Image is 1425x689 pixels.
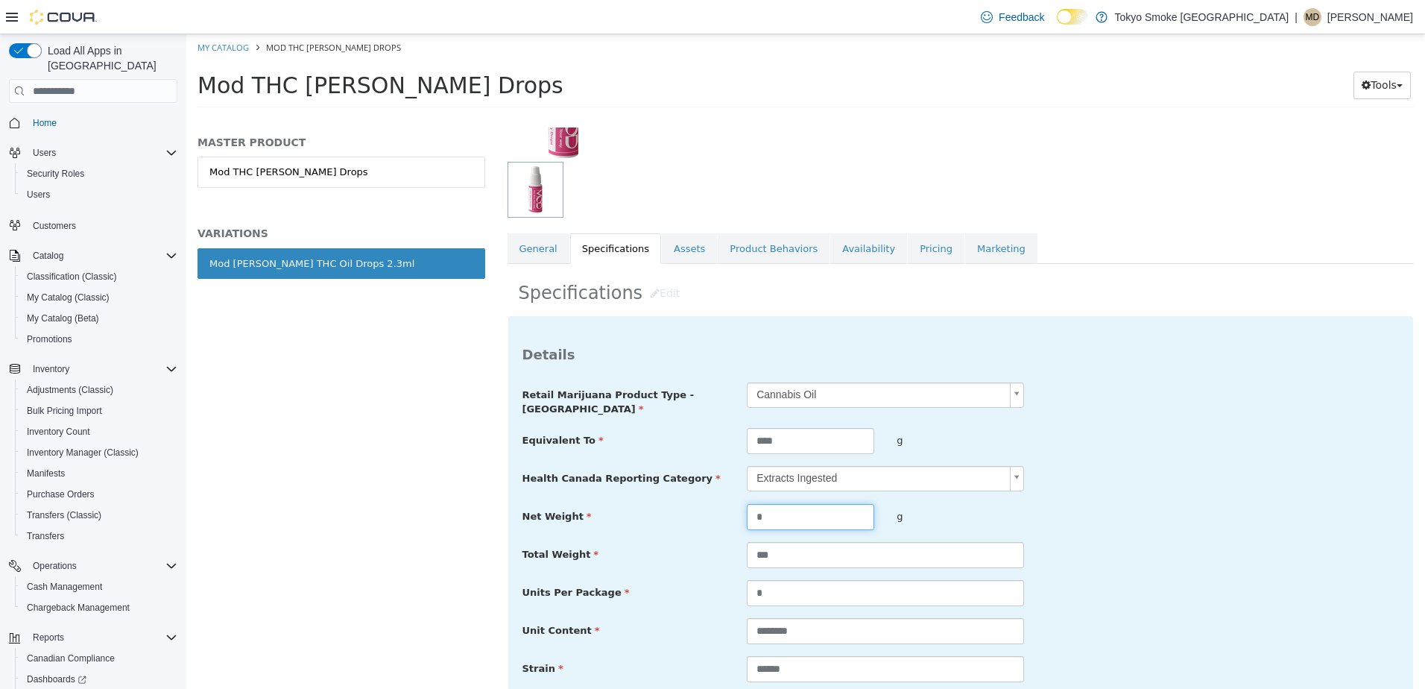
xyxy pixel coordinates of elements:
span: Security Roles [21,165,177,183]
span: Health Canada Reporting Category [336,438,534,450]
span: Load All Apps in [GEOGRAPHIC_DATA] [42,43,177,73]
span: Strain [336,629,377,640]
span: Transfers (Classic) [21,506,177,524]
button: Manifests [15,463,183,484]
span: Operations [33,560,77,572]
a: Bulk Pricing Import [21,402,108,420]
span: Equivalent To [336,400,417,412]
span: Unit Content [336,591,414,602]
a: My Catalog (Classic) [21,289,116,306]
a: Manifests [21,465,71,482]
a: Classification (Classic) [21,268,123,286]
span: Users [21,186,177,204]
span: Customers [33,220,76,232]
a: Inventory Count [21,423,96,441]
span: My Catalog (Beta) [21,309,177,327]
span: Transfers [27,530,64,542]
span: Transfers [21,527,177,545]
button: Reports [3,627,183,648]
h5: VARIATIONS [11,192,299,206]
button: Transfers [15,526,183,547]
button: Purchase Orders [15,484,183,505]
button: Users [15,184,183,205]
div: Misha Degtiarev [1304,8,1321,26]
button: Tools [1167,37,1225,65]
span: Users [33,147,56,159]
span: Reports [27,629,177,646]
a: Cash Management [21,578,108,596]
button: Cash Management [15,576,183,597]
span: Catalog [33,250,63,262]
div: Mod [PERSON_NAME] THC Oil Drops 2.3ml [23,222,228,237]
span: Extracts Ingested [561,432,818,456]
a: Transfers (Classic) [21,506,107,524]
a: Product Behaviors [531,199,643,230]
a: Pricing [721,199,778,230]
a: Transfers [21,527,70,545]
span: Net Weight [336,476,405,488]
button: Promotions [15,329,183,350]
span: Dashboards [21,670,177,688]
button: Inventory Count [15,421,183,442]
span: Reports [33,632,64,644]
button: Home [3,112,183,133]
span: MD [1306,8,1320,26]
p: [PERSON_NAME] [1327,8,1413,26]
span: Home [27,113,177,132]
h5: MASTER PRODUCT [11,101,299,115]
button: Users [3,142,183,163]
span: Promotions [27,333,72,345]
a: My Catalog (Beta) [21,309,105,327]
span: Total Weight [336,515,413,526]
span: Transfers (Classic) [27,509,101,521]
a: Extracts Ingested [560,432,838,457]
span: Purchase Orders [21,485,177,503]
button: Edit [456,245,502,273]
span: Users [27,144,177,162]
span: Purchase Orders [27,488,95,500]
button: Catalog [3,245,183,266]
span: Classification (Classic) [27,271,117,283]
span: Inventory Manager (Classic) [27,447,139,459]
a: Security Roles [21,165,90,183]
span: Mod THC [PERSON_NAME] Drops [11,38,377,64]
span: Chargeback Management [27,602,130,614]
button: Chargeback Management [15,597,183,618]
a: Adjustments (Classic) [21,381,119,399]
button: Inventory [3,359,183,380]
a: Promotions [21,330,78,348]
a: Cannabis Oil [560,348,838,374]
span: Units Per Package [336,553,443,564]
span: Feedback [999,10,1044,25]
a: Assets [475,199,531,230]
h2: Specifications [332,245,1217,273]
img: Cova [30,10,97,25]
span: Cash Management [27,581,102,593]
a: Users [21,186,56,204]
span: Adjustments (Classic) [27,384,113,396]
span: Customers [27,215,177,234]
span: Bulk Pricing Import [21,402,177,420]
span: My Catalog (Beta) [27,312,99,324]
a: My Catalog [11,7,63,19]
button: Users [27,144,62,162]
p: Tokyo Smoke [GEOGRAPHIC_DATA] [1115,8,1289,26]
span: Bulk Pricing Import [27,405,102,417]
span: Users [27,189,50,201]
a: Canadian Compliance [21,649,121,667]
span: Inventory [27,360,177,378]
input: Dark Mode [1057,9,1088,25]
a: Home [27,114,63,132]
span: Inventory Count [27,426,90,438]
a: Customers [27,217,82,235]
div: g [699,470,849,496]
button: Customers [3,214,183,236]
button: Operations [3,556,183,576]
span: Classification (Classic) [21,268,177,286]
a: Feedback [975,2,1050,32]
span: Promotions [21,330,177,348]
a: Mod THC [PERSON_NAME] Drops [11,122,299,154]
a: Inventory Manager (Classic) [21,444,145,462]
span: Dashboards [27,673,86,685]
